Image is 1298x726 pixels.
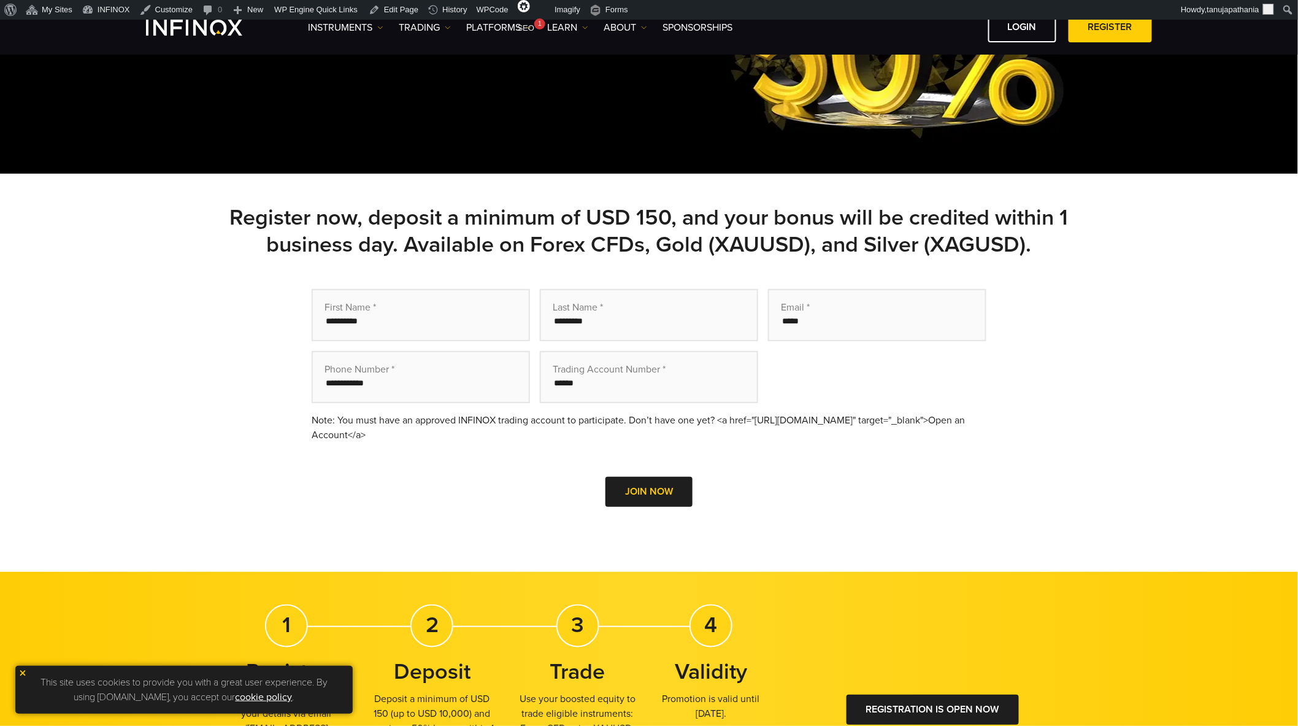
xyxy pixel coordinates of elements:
a: LOGIN [988,12,1056,42]
p: This site uses cookies to provide you with a great user experience. By using [DOMAIN_NAME], you a... [21,672,347,708]
a: REGISTER [1069,12,1152,42]
div: 1 [534,18,545,29]
strong: 4 [705,612,718,638]
a: PLATFORMS [466,20,532,35]
a: SPONSORSHIPS [662,20,732,35]
a: Instruments [308,20,383,35]
a: TRADING [399,20,451,35]
h2: Register now, deposit a minimum of USD 150, and your bonus will be credited within 1 business day... [220,204,1078,258]
p: Promotion is valid until [DATE]. [645,692,778,721]
a: Registration is open now [847,695,1019,725]
span: SEO [518,23,534,33]
strong: 2 [426,612,439,638]
a: INFINOX Logo [146,20,271,36]
a: cookie policy [236,691,293,703]
strong: Deposit [394,658,470,685]
img: yellow close icon [18,669,27,678]
a: Learn [547,20,588,35]
span: Join Now [625,485,673,498]
strong: 1 [282,612,291,638]
strong: 3 [571,612,584,638]
span: tanujapathania [1207,5,1259,14]
div: Note: You must have an approved INFINOX trading account to participate. Don’t have one yet? <a hr... [312,413,986,442]
button: Join Now [605,477,693,507]
strong: Trade [550,658,605,685]
a: ABOUT [604,20,647,35]
strong: Register [246,658,327,685]
strong: Validity [675,658,747,685]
